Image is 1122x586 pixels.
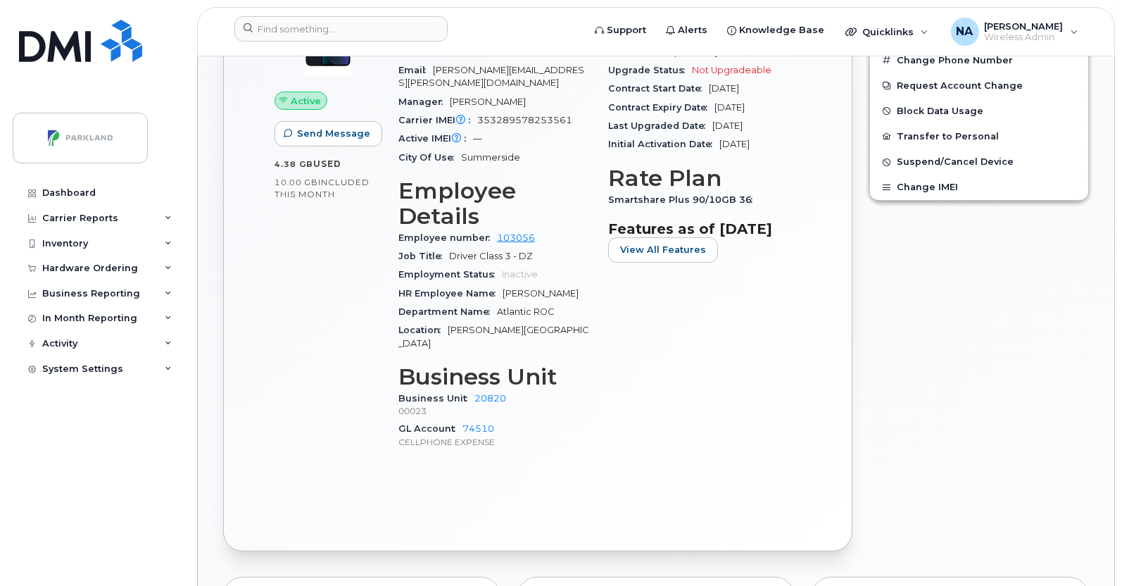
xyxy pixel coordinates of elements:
span: Carrier IMEI [398,115,477,125]
a: 20820 [474,393,506,404]
button: Block Data Usage [870,99,1088,124]
button: Change Phone Number [870,48,1088,73]
span: [DATE] [709,83,739,94]
span: Quicklinks [862,26,914,37]
span: Smartshare Plus 90/10GB 36 [608,194,759,205]
span: Suspend/Cancel Device [897,157,1014,168]
span: View All Features [620,243,706,256]
span: [PERSON_NAME][EMAIL_ADDRESS][PERSON_NAME][DOMAIN_NAME] [398,65,584,88]
p: 00023 [398,405,591,417]
span: Email [398,65,433,75]
span: Contract Expiry Date [608,102,714,113]
span: Initial Activation Date [608,139,719,149]
span: Employment Status [398,269,502,280]
a: 74510 [462,423,494,434]
span: [PERSON_NAME] [503,288,579,299]
h3: Rate Plan [608,166,801,191]
span: used [313,158,341,169]
button: Suspend/Cancel Device [870,149,1088,175]
h3: Employee Details [398,178,591,229]
span: NA [957,23,973,40]
a: Knowledge Base [717,16,834,44]
span: included this month [275,177,370,200]
span: SIM [398,46,424,57]
h3: Features as of [DATE] [608,220,801,237]
div: Quicklinks [836,18,938,46]
span: Job Title [398,251,449,261]
div: Nahid Anjum [941,18,1088,46]
a: Support [585,16,656,44]
span: Manager [398,96,450,107]
a: Alerts [656,16,717,44]
button: Request Account Change [870,73,1088,99]
span: Knowledge Base [739,23,824,37]
span: Driver Class 3 - DZ [449,251,533,261]
span: Send Message [297,127,370,140]
span: 10.00 GB [275,177,318,187]
span: [DATE] [714,102,745,113]
span: — [473,133,482,144]
span: City Of Use [398,152,461,163]
span: HR Employee Name [398,288,503,299]
button: Transfer to Personal [870,124,1088,149]
span: Atlantic ROC [497,306,555,317]
span: [PERSON_NAME] [985,20,1064,32]
span: Inactive [502,269,538,280]
input: Find something... [234,16,448,42]
span: Business Unit [398,393,474,404]
p: CELLPHONE EXPENSE [398,436,591,448]
span: [PERSON_NAME] [450,96,526,107]
span: 4.38 GB [275,159,313,169]
span: Wireless Admin [985,32,1064,43]
span: Active [291,94,321,108]
button: View All Features [608,237,718,263]
span: Transfer responsibility cost [622,46,742,57]
span: Active IMEI [398,133,473,144]
span: Location [398,325,448,335]
span: Support [607,23,646,37]
span: $538.50 [745,46,785,57]
h3: Business Unit [398,364,591,389]
span: [DATE] [712,120,743,131]
span: Employee number [398,232,497,243]
span: Department Name [398,306,497,317]
span: Not Upgradeable [692,65,771,75]
span: Contract Start Date [608,83,709,94]
span: Upgrade Status [608,65,692,75]
span: [PERSON_NAME][GEOGRAPHIC_DATA] [398,325,589,348]
span: GL Account [398,423,462,434]
span: 353289578253561 [477,115,572,125]
button: Change IMEI [870,175,1088,200]
span: [DATE] [719,139,750,149]
a: 103056 [497,232,535,243]
span: Summerside [461,152,520,163]
button: Send Message [275,121,382,146]
span: Last Upgraded Date [608,120,712,131]
span: 89302610203071434910 [424,46,550,57]
span: Alerts [678,23,707,37]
